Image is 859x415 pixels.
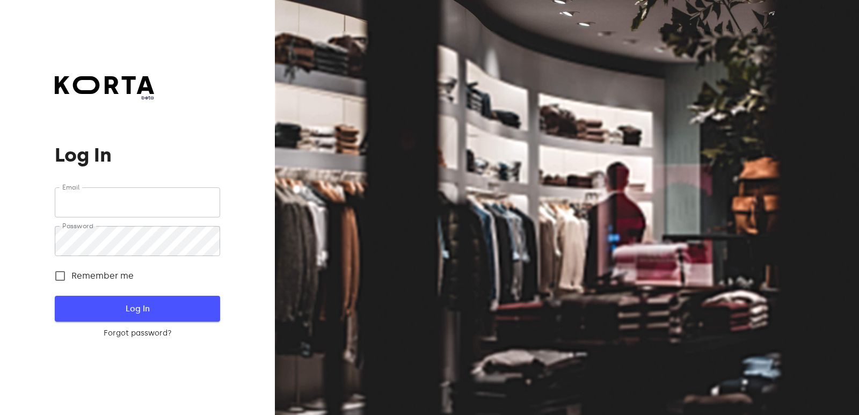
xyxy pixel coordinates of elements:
a: beta [55,76,154,101]
h1: Log In [55,144,220,166]
span: beta [55,94,154,101]
a: Forgot password? [55,328,220,339]
img: Korta [55,76,154,94]
span: Remember me [71,270,134,282]
span: Log In [72,302,202,316]
button: Log In [55,296,220,322]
